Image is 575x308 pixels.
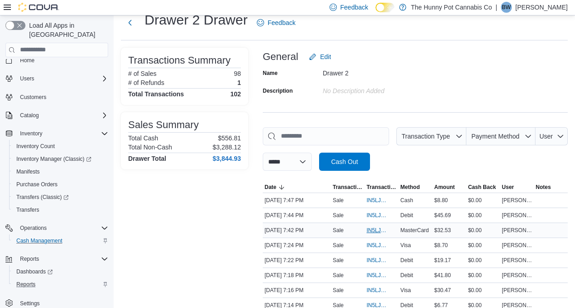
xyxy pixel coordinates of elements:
[534,182,568,193] button: Notes
[375,3,395,12] input: Dark Mode
[13,192,108,203] span: Transfers (Classic)
[366,242,387,249] span: IN5LJ3-6144654
[400,197,413,204] span: Cash
[2,127,112,140] button: Inventory
[13,154,95,164] a: Inventory Manager (Classic)
[20,112,39,119] span: Catalog
[366,285,396,296] button: IN5LJ3-6144534
[2,90,112,104] button: Customers
[500,182,534,193] button: User
[13,235,66,246] a: Cash Management
[128,79,164,86] h6: # of Refunds
[218,134,241,142] p: $556.81
[13,166,108,177] span: Manifests
[400,184,420,191] span: Method
[16,253,43,264] button: Reports
[263,255,331,266] div: [DATE] 7:22 PM
[16,143,55,150] span: Inventory Count
[434,242,448,249] span: $8.70
[400,272,413,279] span: Debit
[16,128,46,139] button: Inventory
[20,224,47,232] span: Operations
[466,195,500,206] div: $0.00
[20,130,42,137] span: Inventory
[234,70,241,77] p: 98
[471,133,520,140] span: Payment Method
[13,266,56,277] a: Dashboards
[331,157,358,166] span: Cash Out
[13,204,108,215] span: Transfers
[366,225,396,236] button: IN5LJ3-6144893
[432,182,466,193] button: Amount
[366,240,396,251] button: IN5LJ3-6144654
[400,242,411,249] span: Visa
[13,141,59,152] a: Inventory Count
[320,52,331,61] span: Edit
[128,134,158,142] h6: Total Cash
[323,84,445,94] div: No Description added
[502,212,532,219] span: [PERSON_NAME]
[434,212,451,219] span: $45.69
[263,285,331,296] div: [DATE] 7:16 PM
[128,119,199,130] h3: Sales Summary
[9,191,112,204] a: Transfers (Classic)
[502,257,532,264] span: [PERSON_NAME]
[502,2,510,13] span: BW
[466,270,500,281] div: $0.00
[9,278,112,291] button: Reports
[366,270,396,281] button: IN5LJ3-6144564
[16,268,53,275] span: Dashboards
[263,182,331,193] button: Date
[20,94,46,101] span: Customers
[2,253,112,265] button: Reports
[333,287,344,294] p: Sale
[2,72,112,85] button: Users
[366,287,387,294] span: IN5LJ3-6144534
[540,133,553,140] span: User
[366,255,396,266] button: IN5LJ3-6144620
[333,272,344,279] p: Sale
[400,257,413,264] span: Debit
[399,182,432,193] button: Method
[253,14,299,32] a: Feedback
[213,144,241,151] p: $3,288.12
[366,197,387,204] span: IN5LJ3-6144960
[16,73,108,84] span: Users
[128,70,156,77] h6: # of Sales
[263,270,331,281] div: [DATE] 7:18 PM
[25,21,108,39] span: Load All Apps in [GEOGRAPHIC_DATA]
[13,154,108,164] span: Inventory Manager (Classic)
[515,2,568,13] p: [PERSON_NAME]
[502,184,514,191] span: User
[16,181,58,188] span: Purchase Orders
[466,225,500,236] div: $0.00
[230,90,241,98] h4: 102
[18,3,59,12] img: Cova
[128,55,230,66] h3: Transactions Summary
[16,110,108,121] span: Catalog
[434,272,451,279] span: $41.80
[501,2,512,13] div: Bonnie Wong
[20,57,35,64] span: Home
[366,195,396,206] button: IN5LJ3-6144960
[466,255,500,266] div: $0.00
[401,133,450,140] span: Transaction Type
[265,184,276,191] span: Date
[502,287,532,294] span: [PERSON_NAME]
[13,141,108,152] span: Inventory Count
[502,272,532,279] span: [PERSON_NAME]
[396,127,466,145] button: Transaction Type
[16,73,38,84] button: Users
[434,197,448,204] span: $8.80
[213,155,241,162] h4: $3,844.93
[16,92,50,103] a: Customers
[466,182,500,193] button: Cash Back
[323,66,445,77] div: Drawer 2
[466,210,500,221] div: $0.00
[366,272,387,279] span: IN5LJ3-6144564
[16,253,108,264] span: Reports
[263,210,331,221] div: [DATE] 7:44 PM
[502,227,532,234] span: [PERSON_NAME]
[366,257,387,264] span: IN5LJ3-6144620
[495,2,497,13] p: |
